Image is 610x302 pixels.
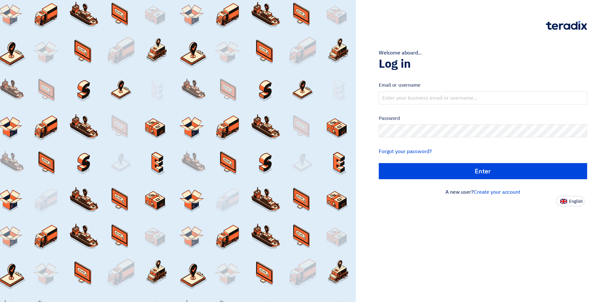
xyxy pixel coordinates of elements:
[556,196,585,206] button: English
[474,188,520,196] a: Create your account
[379,148,432,155] a: Forgot your password?
[379,57,587,71] h1: Log in
[379,115,587,122] label: Password
[560,199,567,204] img: en-US.png
[379,82,587,89] label: Email or username
[445,188,520,196] font: A new user?
[379,163,587,179] input: Enter
[379,49,587,57] div: Welcome aboard...
[569,199,583,204] span: English
[379,92,587,104] input: Enter your business email or username...
[546,21,587,30] img: Teradix logo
